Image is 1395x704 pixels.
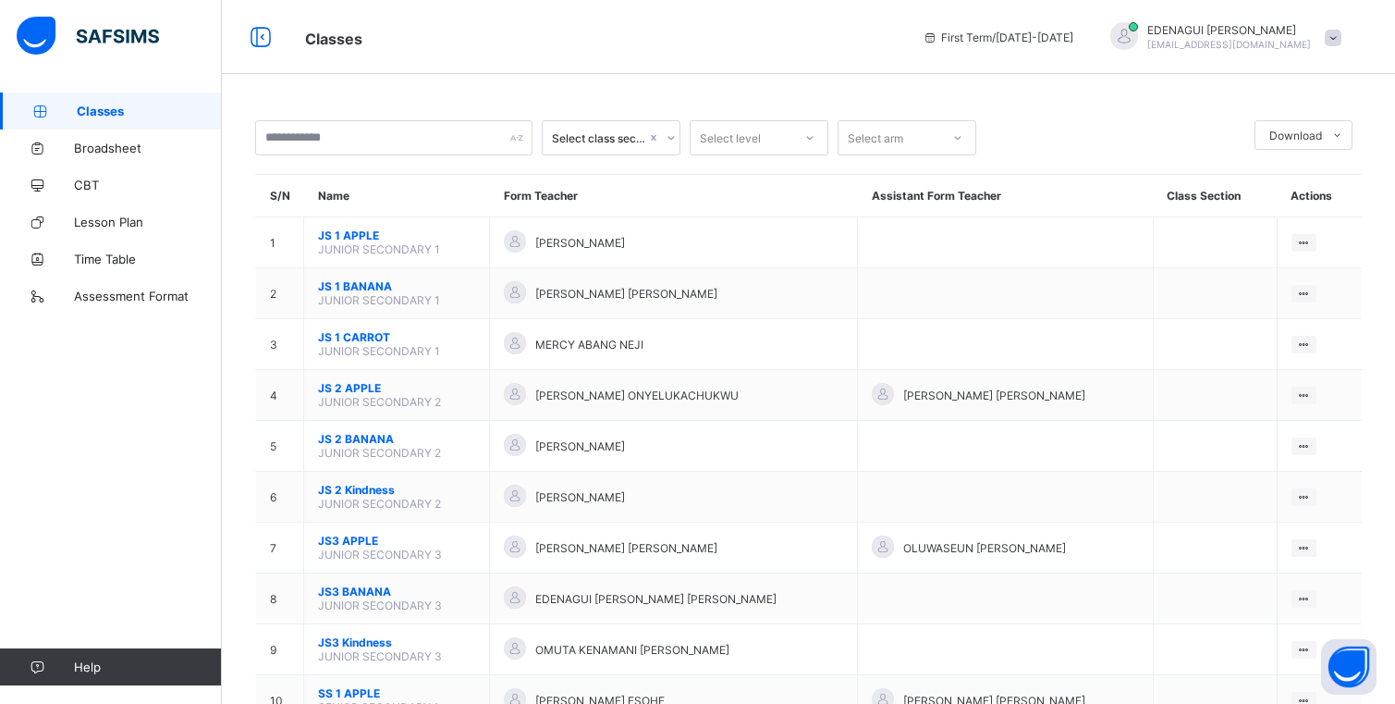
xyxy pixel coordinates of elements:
[318,483,475,497] span: JS 2 Kindness
[256,523,304,574] td: 7
[318,293,440,307] span: JUNIOR SECONDARY 1
[1092,22,1351,53] div: EDENAGUIJERRY
[700,120,761,155] div: Select level
[535,592,777,606] span: EDENAGUI [PERSON_NAME] [PERSON_NAME]
[903,389,1085,402] span: [PERSON_NAME] [PERSON_NAME]
[318,686,475,700] span: SS 1 APPLE
[318,395,441,409] span: JUNIOR SECONDARY 2
[318,381,475,395] span: JS 2 APPLE
[490,175,858,217] th: Form Teacher
[318,649,442,663] span: JUNIOR SECONDARY 3
[535,287,717,301] span: [PERSON_NAME] [PERSON_NAME]
[318,599,442,612] span: JUNIOR SECONDARY 3
[848,120,903,155] div: Select arm
[74,252,222,266] span: Time Table
[305,30,362,48] span: Classes
[318,585,475,599] span: JS3 BANANA
[552,131,646,145] div: Select class section
[256,472,304,523] td: 6
[77,104,222,118] span: Classes
[1277,175,1362,217] th: Actions
[256,175,304,217] th: S/N
[535,236,625,250] span: [PERSON_NAME]
[535,439,625,453] span: [PERSON_NAME]
[1147,23,1311,37] span: EDENAGUI [PERSON_NAME]
[17,17,159,56] img: safsims
[318,534,475,548] span: JS3 APPLE
[535,389,739,402] span: [PERSON_NAME] ONYELUKACHUKWU
[923,31,1073,44] span: session/term information
[535,643,729,657] span: OMUTA KENAMANI [PERSON_NAME]
[74,289,222,303] span: Assessment Format
[74,178,222,192] span: CBT
[256,370,304,421] td: 4
[318,446,441,460] span: JUNIOR SECONDARY 2
[256,421,304,472] td: 5
[256,574,304,624] td: 8
[1321,639,1377,695] button: Open asap
[318,344,440,358] span: JUNIOR SECONDARY 1
[74,660,221,674] span: Help
[74,215,222,229] span: Lesson Plan
[256,268,304,319] td: 2
[1147,39,1311,50] span: [EMAIL_ADDRESS][DOMAIN_NAME]
[535,541,717,555] span: [PERSON_NAME] [PERSON_NAME]
[903,541,1066,555] span: OLUWASEUN [PERSON_NAME]
[858,175,1154,217] th: Assistant Form Teacher
[318,497,441,511] span: JUNIOR SECONDARY 2
[256,217,304,268] td: 1
[1153,175,1277,217] th: Class Section
[318,242,440,256] span: JUNIOR SECONDARY 1
[74,141,222,155] span: Broadsheet
[535,490,625,504] span: [PERSON_NAME]
[318,636,475,649] span: JS3 Kindness
[304,175,490,217] th: Name
[256,624,304,675] td: 9
[318,279,475,293] span: JS 1 BANANA
[1269,129,1322,142] span: Download
[318,228,475,242] span: JS 1 APPLE
[318,548,442,562] span: JUNIOR SECONDARY 3
[256,319,304,370] td: 3
[318,432,475,446] span: JS 2 BANANA
[535,338,643,352] span: MERCY ABANG NEJI
[318,330,475,344] span: JS 1 CARROT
